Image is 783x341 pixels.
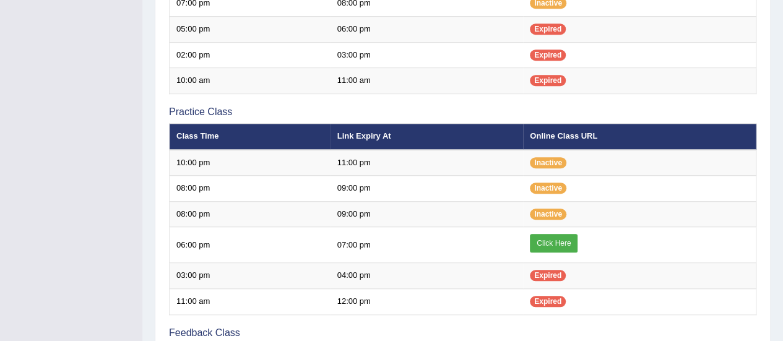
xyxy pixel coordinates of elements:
td: 08:00 pm [170,201,331,227]
td: 06:00 pm [170,227,331,263]
td: 11:00 pm [331,150,524,176]
span: Expired [530,270,566,281]
td: 11:00 am [170,289,331,315]
td: 10:00 am [170,68,331,94]
a: Click Here [530,234,578,253]
td: 03:00 pm [170,263,331,289]
span: Inactive [530,209,566,220]
td: 05:00 pm [170,16,331,42]
td: 06:00 pm [331,16,524,42]
th: Link Expiry At [331,124,524,150]
span: Expired [530,50,566,61]
td: 11:00 am [331,68,524,94]
span: Expired [530,75,566,86]
td: 04:00 pm [331,263,524,289]
td: 10:00 pm [170,150,331,176]
td: 03:00 pm [331,42,524,68]
h3: Feedback Class [169,327,756,339]
h3: Practice Class [169,106,756,118]
th: Online Class URL [523,124,756,150]
span: Expired [530,24,566,35]
span: Expired [530,296,566,307]
td: 09:00 pm [331,176,524,202]
span: Inactive [530,157,566,168]
span: Inactive [530,183,566,194]
th: Class Time [170,124,331,150]
td: 12:00 pm [331,289,524,315]
td: 07:00 pm [331,227,524,263]
td: 02:00 pm [170,42,331,68]
td: 09:00 pm [331,201,524,227]
td: 08:00 pm [170,176,331,202]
